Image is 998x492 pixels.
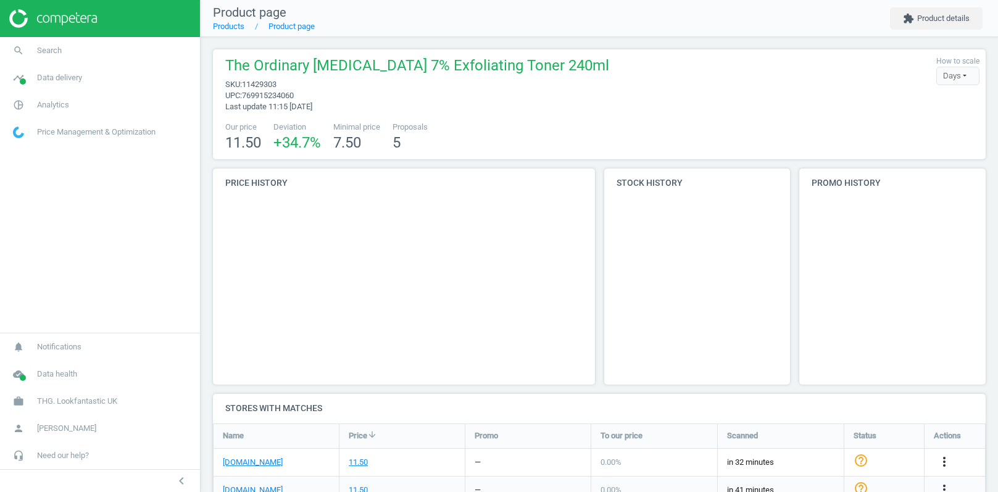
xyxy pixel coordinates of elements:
[7,362,30,386] i: cloud_done
[937,454,952,470] button: more_vert
[7,390,30,413] i: work
[727,430,758,441] span: Scanned
[7,444,30,467] i: headset_mic
[273,122,321,133] span: Deviation
[936,56,979,67] label: How to scale
[37,127,156,138] span: Price Management & Optimization
[7,66,30,90] i: timeline
[268,22,315,31] a: Product page
[37,369,77,380] span: Data health
[393,134,401,151] span: 5
[333,134,361,151] span: 7.50
[213,169,595,198] h4: Price history
[37,450,89,461] span: Need our help?
[333,122,380,133] span: Minimal price
[273,134,321,151] span: +34.7 %
[9,9,97,28] img: ajHJNr6hYgQAAAAASUVORK5CYII=
[393,122,428,133] span: Proposals
[37,341,81,352] span: Notifications
[37,72,82,83] span: Data delivery
[936,67,979,85] div: Days
[937,454,952,469] i: more_vert
[7,335,30,359] i: notifications
[37,396,117,407] span: THG. Lookfantastic UK
[223,457,283,468] a: [DOMAIN_NAME]
[349,457,368,468] div: 11.50
[903,13,914,24] i: extension
[854,430,876,441] span: Status
[225,56,609,79] span: The Ordinary [MEDICAL_DATA] 7% Exfoliating Toner 240ml
[225,80,242,89] span: sku :
[213,394,986,423] h4: Stores with matches
[7,39,30,62] i: search
[601,457,622,467] span: 0.00 %
[242,80,277,89] span: 11429303
[37,45,62,56] span: Search
[223,430,244,441] span: Name
[37,423,96,434] span: [PERSON_NAME]
[604,169,791,198] h4: Stock history
[166,473,197,489] button: chevron_left
[475,457,481,468] div: —
[225,134,261,151] span: 11.50
[242,91,294,100] span: 769915234060
[799,169,986,198] h4: Promo history
[934,430,961,441] span: Actions
[727,457,834,468] span: in 32 minutes
[890,7,983,30] button: extensionProduct details
[225,122,261,133] span: Our price
[225,102,312,111] span: Last update 11:15 [DATE]
[475,430,498,441] span: Promo
[601,430,642,441] span: To our price
[13,127,24,138] img: wGWNvw8QSZomAAAAABJRU5ErkJggg==
[7,93,30,117] i: pie_chart_outlined
[213,5,286,20] span: Product page
[349,430,367,441] span: Price
[854,453,868,468] i: help_outline
[225,91,242,100] span: upc :
[367,430,377,440] i: arrow_downward
[213,22,244,31] a: Products
[174,473,189,488] i: chevron_left
[37,99,69,110] span: Analytics
[7,417,30,440] i: person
